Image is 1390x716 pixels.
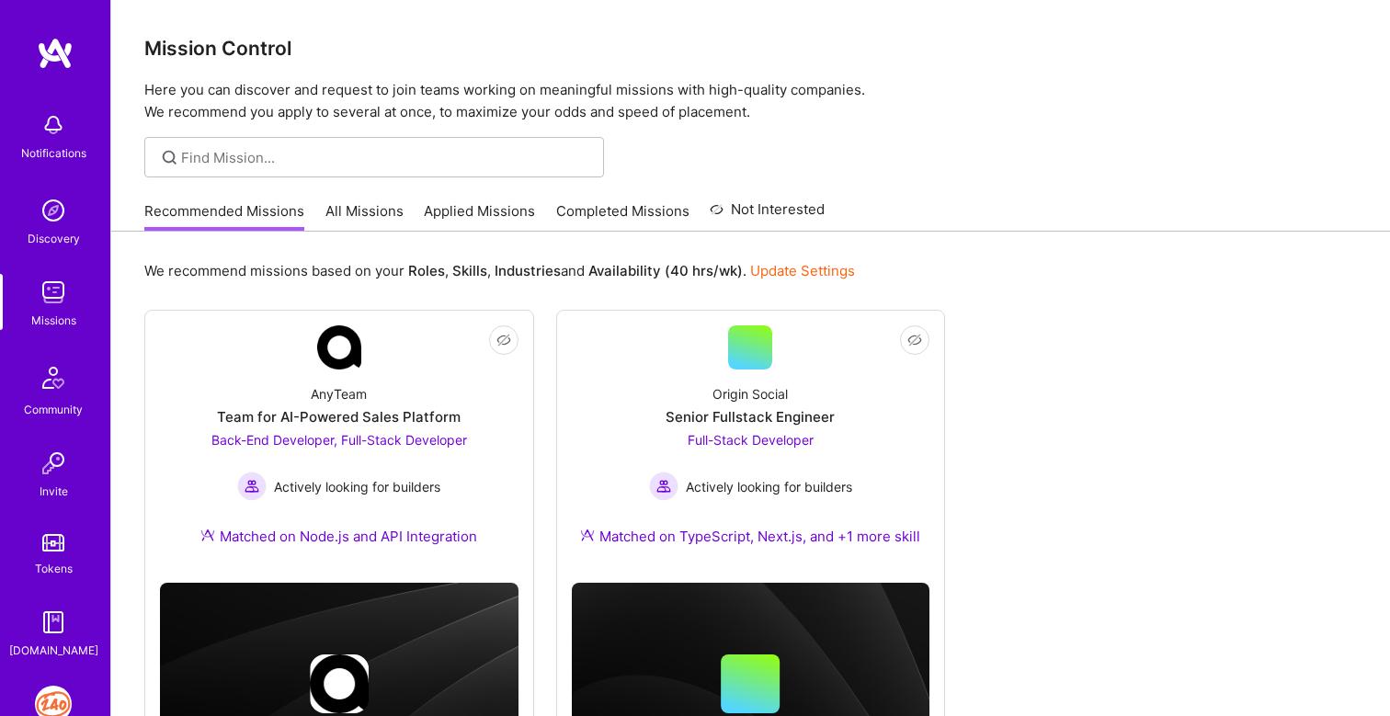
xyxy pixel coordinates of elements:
img: Company Logo [317,325,361,369]
img: bell [35,107,72,143]
a: Not Interested [710,199,825,232]
i: icon EyeClosed [496,333,511,347]
img: teamwork [35,274,72,311]
div: Community [24,400,83,419]
a: Applied Missions [424,201,535,232]
span: Actively looking for builders [686,477,852,496]
span: Back-End Developer, Full-Stack Developer [211,432,467,448]
a: All Missions [325,201,404,232]
img: guide book [35,604,72,641]
img: logo [37,37,74,70]
div: Discovery [28,229,80,248]
div: Tokens [35,559,73,578]
a: Recommended Missions [144,201,304,232]
div: Matched on TypeScript, Next.js, and +1 more skill [580,527,920,546]
span: Actively looking for builders [274,477,440,496]
img: Ateam Purple Icon [200,528,215,542]
div: Notifications [21,143,86,163]
i: icon SearchGrey [159,147,180,168]
div: Invite [40,482,68,501]
img: Invite [35,445,72,482]
div: [DOMAIN_NAME] [9,641,98,660]
a: Origin SocialSenior Fullstack EngineerFull-Stack Developer Actively looking for buildersActively ... [572,325,930,568]
img: Actively looking for builders [649,472,678,501]
b: Industries [495,262,561,279]
p: We recommend missions based on your , , and . [144,261,855,280]
img: tokens [42,534,64,551]
h3: Mission Control [144,37,1357,60]
div: AnyTeam [311,384,367,403]
a: Company LogoAnyTeamTeam for AI-Powered Sales PlatformBack-End Developer, Full-Stack Developer Act... [160,325,518,568]
div: Team for AI-Powered Sales Platform [217,407,461,426]
b: Skills [452,262,487,279]
p: Here you can discover and request to join teams working on meaningful missions with high-quality ... [144,79,1357,123]
div: Missions [31,311,76,330]
input: Find Mission... [181,148,590,167]
span: Full-Stack Developer [688,432,814,448]
a: Completed Missions [556,201,689,232]
img: discovery [35,192,72,229]
img: Actively looking for builders [237,472,267,501]
div: Origin Social [712,384,788,403]
img: Community [31,356,75,400]
b: Availability (40 hrs/wk) [588,262,743,279]
div: Matched on Node.js and API Integration [200,527,477,546]
div: Senior Fullstack Engineer [666,407,835,426]
b: Roles [408,262,445,279]
i: icon EyeClosed [907,333,922,347]
img: Company logo [310,654,369,713]
img: Ateam Purple Icon [580,528,595,542]
a: Update Settings [750,262,855,279]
